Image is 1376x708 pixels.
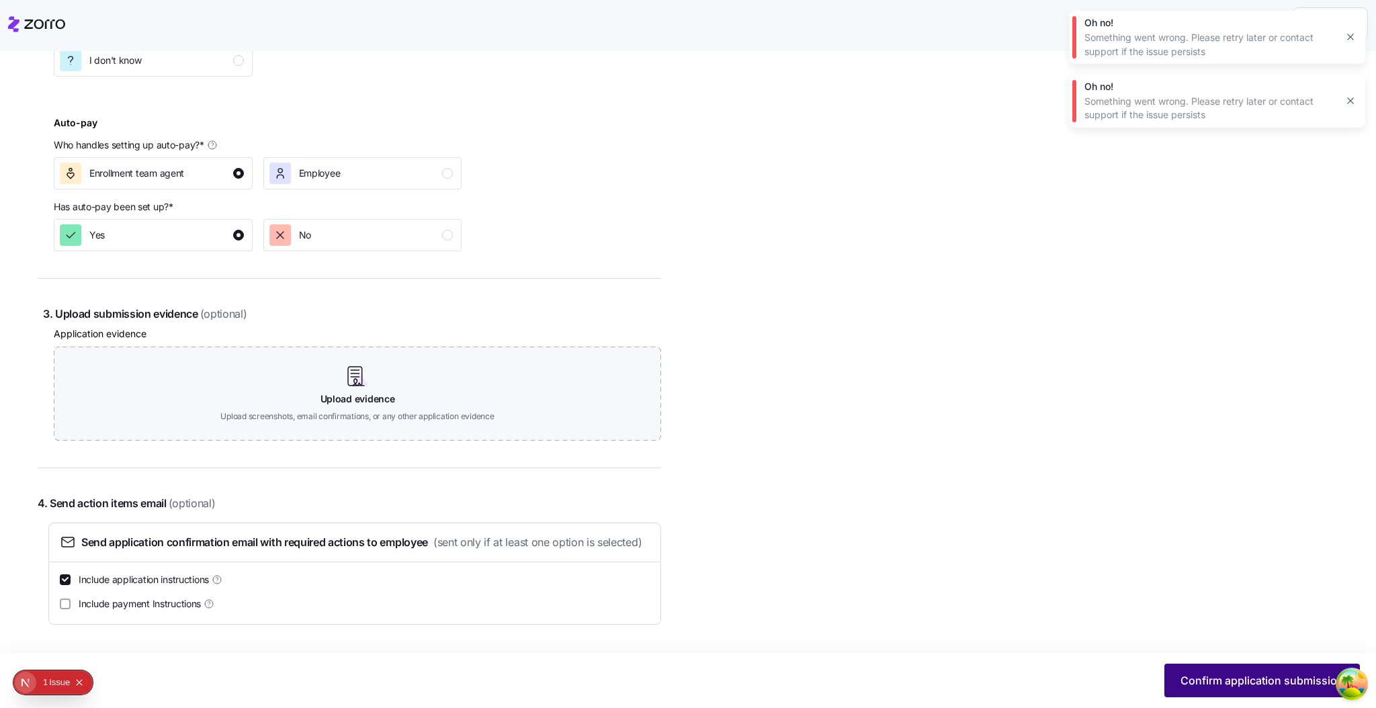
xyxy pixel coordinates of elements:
span: Confirm application submission [1180,672,1344,689]
span: Has auto-pay been set up? * [54,200,173,214]
span: 4. Send action items email [38,495,661,512]
div: Oh no! [1084,80,1336,93]
button: Open Tanstack query devtools [1338,670,1365,697]
span: Enrollment team agent [89,167,184,180]
label: Application evidence [54,326,146,341]
div: Oh no! [1084,16,1336,30]
div: Auto-pay [54,116,97,136]
div: Something went wrong. Please retry later or contact support if the issue persists [1084,95,1336,122]
span: No [299,228,311,242]
span: Include application instructions [79,573,209,586]
button: Back [13,664,60,697]
span: Who handles setting up auto-pay? * [54,138,204,152]
span: (optional) [169,495,216,512]
span: (sent only if at least one option is selected) [433,534,642,551]
span: Yes [89,228,105,242]
div: Something went wrong. Please retry later or contact support if the issue persists [1084,31,1336,58]
span: I don't know [89,54,142,67]
button: Confirm application submission [1164,664,1360,697]
span: (optional) [200,306,247,322]
span: Send application confirmation email with required actions to employee [81,534,428,551]
span: 3. Upload submission evidence [43,306,661,322]
span: Include payment Instructions [79,597,201,611]
span: Employee [299,167,341,180]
